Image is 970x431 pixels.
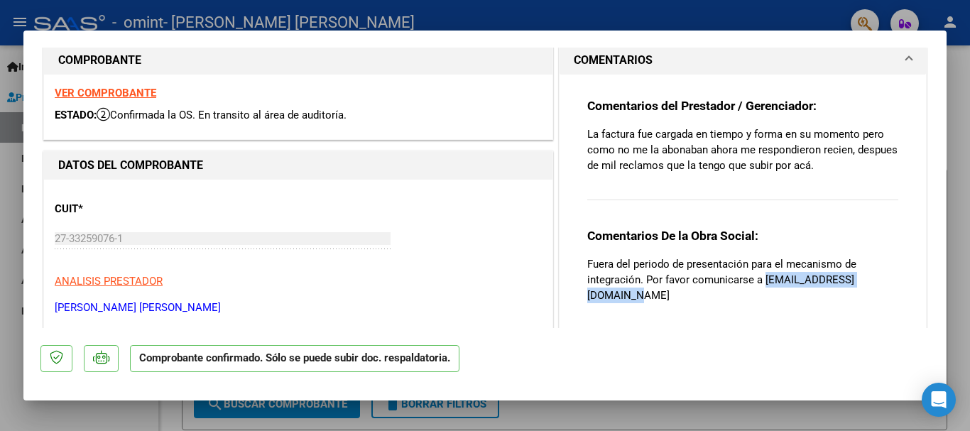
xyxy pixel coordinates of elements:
strong: Comentarios del Prestador / Gerenciador: [587,99,817,113]
a: VER COMPROBANTE [55,87,156,99]
p: Fuera del periodo de presentación para el mecanismo de integración. Por favor comunicarse a [EMAI... [587,256,898,303]
span: Confirmada la OS. En transito al área de auditoría. [97,109,347,121]
p: [PERSON_NAME] [PERSON_NAME] [55,300,542,316]
span: ANALISIS PRESTADOR [55,275,163,288]
div: COMENTARIOS [560,75,926,367]
strong: COMPROBANTE [58,53,141,67]
h1: COMENTARIOS [574,52,653,69]
p: Comprobante confirmado. Sólo se puede subir doc. respaldatoria. [130,345,459,373]
div: Open Intercom Messenger [922,383,956,417]
p: La factura fue cargada en tiempo y forma en su momento pero como no me la abonaban ahora me respo... [587,126,898,173]
p: CUIT [55,201,201,217]
span: ESTADO: [55,109,97,121]
strong: DATOS DEL COMPROBANTE [58,158,203,172]
strong: Comentarios De la Obra Social: [587,229,758,243]
mat-expansion-panel-header: COMENTARIOS [560,46,926,75]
